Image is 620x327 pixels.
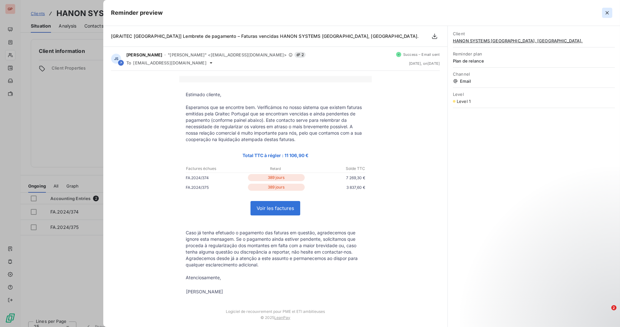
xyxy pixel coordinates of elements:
[179,314,372,326] td: © 2025
[453,31,615,36] span: Client
[248,184,305,191] p: 389 jours
[294,52,306,58] span: 2
[186,255,365,268] p: Agradecemos desde já a atenção a este assunto e permanecemos ao dispor para qualquer esclarecimen...
[403,53,440,56] span: Success – Email sent
[492,265,620,310] iframe: Intercom notifications message
[598,305,614,321] iframe: Intercom live chat
[306,184,365,191] p: 3 837,60 €
[453,58,615,63] span: Plan de relance
[186,230,365,255] p: Caso já tenha efetuado o pagamento das faturas em questão, agradecemos que ignore esta mensagem. ...
[133,60,206,65] span: [EMAIL_ADDRESS][DOMAIN_NAME]
[611,305,616,310] span: 2
[186,184,247,191] p: FA.2024/375
[453,71,615,77] span: Channel
[186,274,365,281] p: Atenciosamente,
[453,92,615,97] span: Level
[164,53,166,57] span: -
[457,99,471,104] span: Level 1
[186,289,223,295] div: [PERSON_NAME]
[186,174,247,181] p: FA.2024/374
[126,52,162,57] span: [PERSON_NAME]
[246,166,305,172] p: Retard
[306,174,365,181] p: 7 269,30 €
[168,52,287,57] span: "[PERSON_NAME]" <[EMAIL_ADDRESS][DOMAIN_NAME]>
[186,152,365,159] p: Total TTC à régler : 11 106,90 €
[453,79,615,84] span: Email
[306,166,365,172] p: Solde TTC
[126,60,131,65] span: To
[453,38,615,43] span: HANON SYSTEMS [GEOGRAPHIC_DATA], [GEOGRAPHIC_DATA].
[186,104,365,143] p: Esperamos que se encontre bem. Verificámos no nosso sistema que existem faturas emitidas pela Gra...
[179,303,372,314] td: Logiciel de recouvrement pour PME et ETI ambitieuses
[274,315,290,320] a: LeanPay
[453,51,615,56] span: Reminder plan
[186,91,365,98] p: Estimado cliente,
[111,54,121,64] div: JS
[248,174,305,181] p: 389 jours
[111,33,419,39] span: [GRAITEC [GEOGRAPHIC_DATA]] Lembrete de pagamento – Faturas vencidas HANON SYSTEMS [GEOGRAPHIC_DA...
[186,166,245,172] p: Factures échues
[251,201,300,215] a: Voir les factures
[111,8,163,17] h5: Reminder preview
[409,62,440,65] span: [DATE] , on [DATE]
